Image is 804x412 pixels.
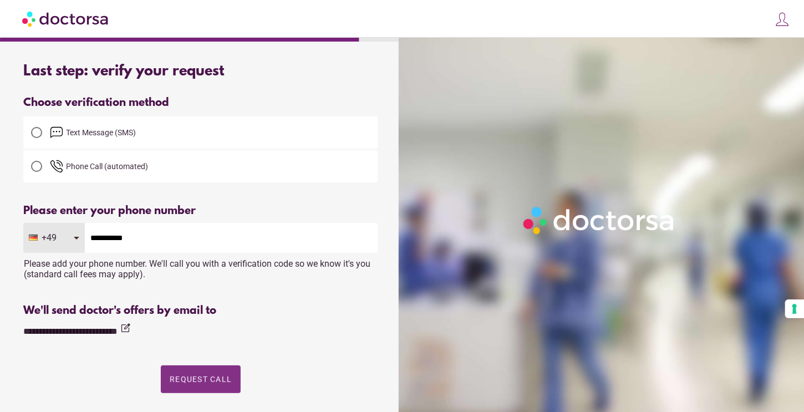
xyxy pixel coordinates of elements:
[785,299,804,318] button: Your consent preferences for tracking technologies
[170,375,232,384] span: Request Call
[23,96,378,109] div: Choose verification method
[66,128,136,137] span: Text Message (SMS)
[23,304,378,317] div: We'll send doctor's offers by email to
[50,160,63,173] img: phone
[161,365,241,393] button: Request Call
[66,162,148,171] span: Phone Call (automated)
[22,6,110,31] img: Doctorsa.com
[120,323,131,334] i: edit_square
[42,232,64,243] span: +49
[519,202,680,238] img: Logo-Doctorsa-trans-White-partial-flat.png
[50,126,63,139] img: email
[23,253,378,279] div: Please add your phone number. We'll call you with a verification code so we know it's you (standa...
[23,63,378,80] div: Last step: verify your request
[23,205,378,217] div: Please enter your phone number
[775,12,790,27] img: icons8-customer-100.png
